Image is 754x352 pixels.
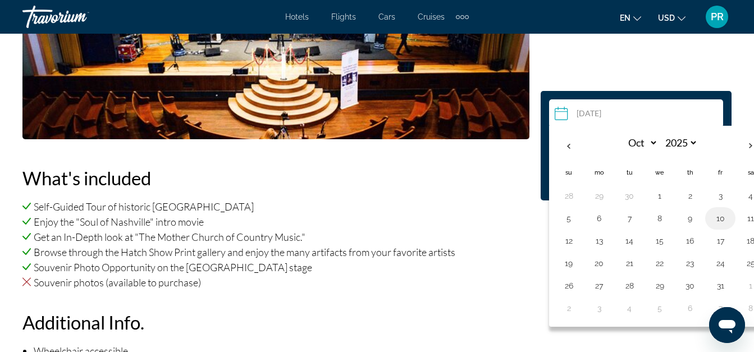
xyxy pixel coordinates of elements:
[651,233,669,249] button: Day 15
[620,13,630,22] span: en
[22,216,529,228] li: Enjoy the "Soul of Nashville" intro movie
[711,211,729,226] button: Day 10
[590,233,608,249] button: Day 13
[22,167,529,189] h2: What's included
[651,255,669,271] button: Day 22
[378,12,395,21] a: Cars
[620,300,638,316] button: Day 4
[651,188,669,204] button: Day 1
[711,300,729,316] button: Day 7
[622,133,658,153] select: Select month
[658,13,675,22] span: USD
[681,233,699,249] button: Day 16
[456,8,469,26] button: Extra navigation items
[651,211,669,226] button: Day 8
[711,11,724,22] span: PR
[22,200,529,213] li: Self-Guided Tour of historic [GEOGRAPHIC_DATA]
[681,255,699,271] button: Day 23
[22,276,529,289] li: Souvenir photos (available to purchase)
[702,5,732,29] button: User Menu
[590,211,608,226] button: Day 6
[560,255,578,271] button: Day 19
[711,233,729,249] button: Day 17
[590,188,608,204] button: Day 29
[22,261,529,273] li: Souvenir Photo Opportunity on the [GEOGRAPHIC_DATA] stage
[709,307,745,343] iframe: Button to launch messaging window
[22,231,529,243] li: Get an In-Depth look at "The Mother Church of Country Music."
[658,10,686,26] button: Change currency
[22,246,529,258] li: Browse through the Hatch Show Print gallery and enjoy the many artifacts from your favorite artists
[590,300,608,316] button: Day 3
[590,278,608,294] button: Day 27
[285,12,309,21] a: Hotels
[418,12,445,21] a: Cruises
[560,211,578,226] button: Day 5
[554,133,584,159] button: Previous month
[560,300,578,316] button: Day 2
[661,133,698,153] select: Select year
[681,211,699,226] button: Day 9
[681,300,699,316] button: Day 6
[331,12,356,21] a: Flights
[681,188,699,204] button: Day 2
[620,10,641,26] button: Change language
[651,300,669,316] button: Day 5
[590,255,608,271] button: Day 20
[22,2,135,31] a: Travorium
[711,278,729,294] button: Day 31
[681,278,699,294] button: Day 30
[620,211,638,226] button: Day 7
[22,311,529,333] h2: Additional Info.
[711,188,729,204] button: Day 3
[560,233,578,249] button: Day 12
[620,255,638,271] button: Day 21
[620,233,638,249] button: Day 14
[651,278,669,294] button: Day 29
[620,188,638,204] button: Day 30
[711,255,729,271] button: Day 24
[620,278,638,294] button: Day 28
[560,278,578,294] button: Day 26
[560,188,578,204] button: Day 28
